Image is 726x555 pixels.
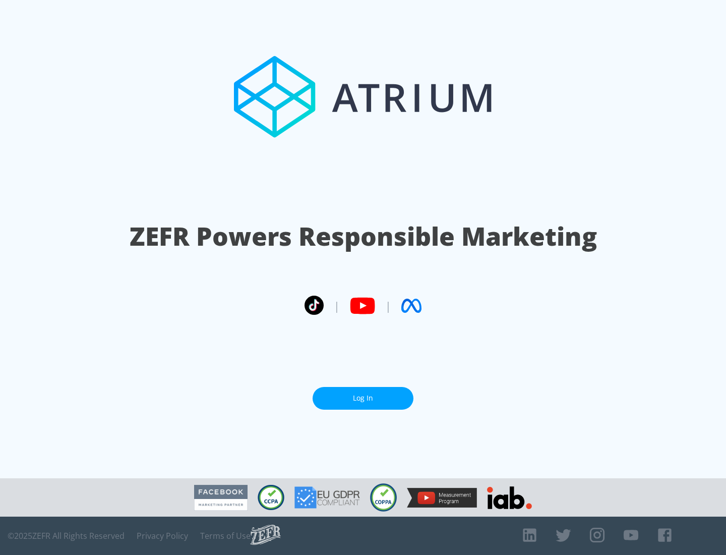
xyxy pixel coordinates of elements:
span: © 2025 ZEFR All Rights Reserved [8,531,125,541]
a: Privacy Policy [137,531,188,541]
span: | [385,298,391,313]
img: GDPR Compliant [294,486,360,509]
a: Terms of Use [200,531,251,541]
img: IAB [487,486,532,509]
img: CCPA Compliant [258,485,284,510]
img: YouTube Measurement Program [407,488,477,508]
a: Log In [313,387,413,410]
span: | [334,298,340,313]
img: Facebook Marketing Partner [194,485,248,511]
h1: ZEFR Powers Responsible Marketing [130,219,597,254]
img: COPPA Compliant [370,483,397,512]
